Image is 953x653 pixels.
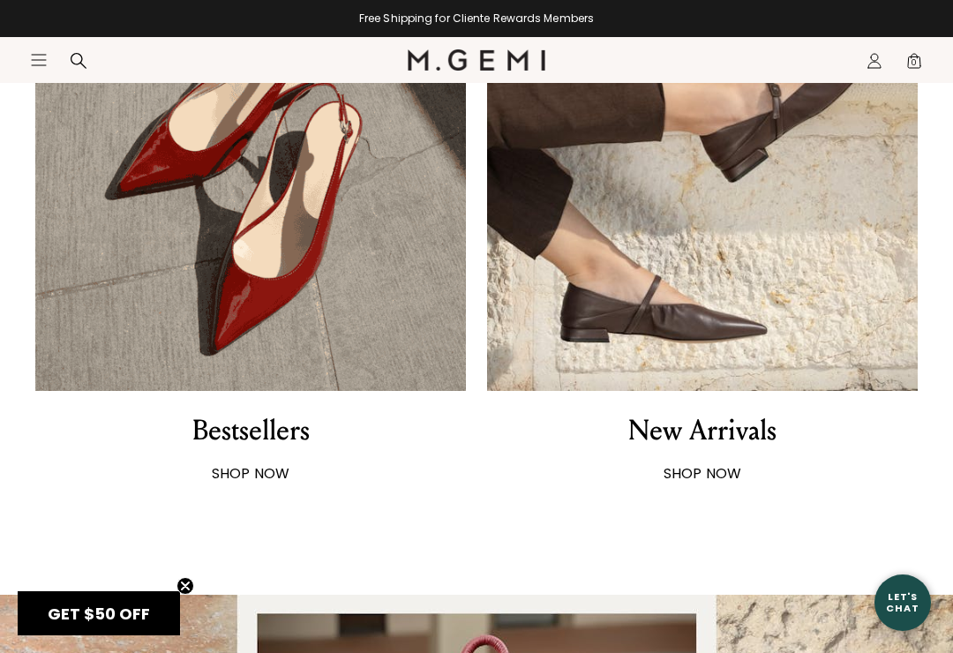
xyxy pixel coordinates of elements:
button: Open site menu [30,51,48,69]
span: 0 [905,56,923,73]
div: GET $50 OFFClose teaser [18,591,180,635]
span: GET $50 OFF [48,603,150,625]
div: Bestsellers [192,412,310,449]
div: Let's Chat [874,591,931,613]
div: New Arrivals [628,412,777,449]
strong: SHOP NOW [664,463,742,484]
button: Close teaser [176,577,194,595]
strong: SHOP NOW [212,463,290,484]
img: M.Gemi [408,49,546,71]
